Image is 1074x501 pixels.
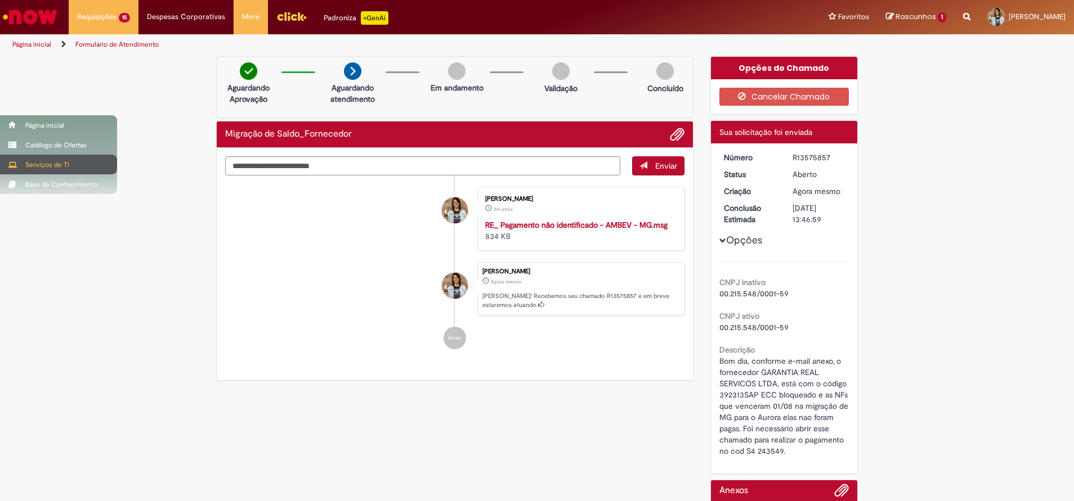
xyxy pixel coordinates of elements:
div: Padroniza [324,11,388,25]
img: arrow-next.png [344,62,361,80]
span: Bom dia, conforme e-mail anexo, o fornecedor GARANTIA REAL SERVICOS LTDA, está com o código 39231... [719,356,851,456]
span: Agora mesmo [491,278,521,285]
p: +GenAi [361,11,388,25]
textarea: Digite sua mensagem aqui... [225,156,620,175]
b: CNPJ ativo [719,311,759,321]
dt: Número [715,152,785,163]
img: img-circle-grey.png [448,62,466,80]
span: 1 [938,12,946,22]
a: Formulário de Atendimento [75,40,159,49]
div: 29/09/2025 10:46:55 [793,186,845,197]
div: Aberto [793,169,845,180]
span: Despesas Corporativas [147,11,225,22]
dt: Status [715,169,785,180]
p: Concluído [647,83,683,94]
button: Adicionar anexos [670,127,684,142]
span: 00.215.548/0001-59 [719,322,789,332]
img: ServiceNow [1,6,59,28]
ul: Trilhas de página [8,34,708,55]
b: CNPJ inativo [719,277,766,287]
dt: Conclusão Estimada [715,202,785,225]
div: Carina Matias Andrade [442,273,468,299]
p: Validação [544,83,578,94]
time: 29/09/2025 10:45:35 [494,206,513,213]
span: 00.215.548/0001-59 [719,288,789,299]
dt: Criação [715,186,785,197]
p: Em andamento [431,82,484,93]
span: Requisições [77,11,117,22]
div: R13575857 [793,152,845,163]
span: Sua solicitação foi enviada [719,127,812,137]
div: [PERSON_NAME] [482,268,678,275]
img: img-circle-grey.png [656,62,674,80]
p: Aguardando atendimento [325,82,380,105]
button: Cancelar Chamado [719,88,849,106]
a: Página inicial [12,40,51,49]
span: [PERSON_NAME] [1009,12,1066,21]
div: [PERSON_NAME] [485,196,673,202]
img: img-circle-grey.png [552,62,570,80]
b: Descrição [719,345,755,355]
span: Favoritos [838,11,869,22]
div: [DATE] 13:46:59 [793,202,845,225]
p: Aguardando Aprovação [221,82,276,105]
time: 29/09/2025 10:46:55 [793,186,840,196]
ul: Histórico de tíquete [225,175,684,361]
span: 15 [119,13,130,22]
span: Enviar [655,161,677,171]
h2: Anexos [719,486,748,496]
time: 29/09/2025 10:46:55 [491,278,521,285]
img: check-circle-green.png [240,62,257,80]
h2: Migração de Saldo_Fornecedor Histórico de tíquete [225,129,352,139]
div: Opções do Chamado [711,57,858,79]
div: Carina Matias Andrade [442,197,468,223]
span: Agora mesmo [793,186,840,196]
a: RE_ Pagamento não identificado - AMBEV - MG.msg [485,220,668,230]
button: Enviar [632,156,684,175]
span: Rascunhos [896,11,936,22]
li: Carina Matias Andrade [225,262,684,316]
img: click_logo_yellow_360x200.png [276,8,307,25]
span: 2m atrás [494,206,513,213]
div: 834 KB [485,219,673,242]
span: More [242,11,259,22]
a: Rascunhos [886,12,946,22]
p: [PERSON_NAME]! Recebemos seu chamado R13575857 e em breve estaremos atuando. [482,292,678,309]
